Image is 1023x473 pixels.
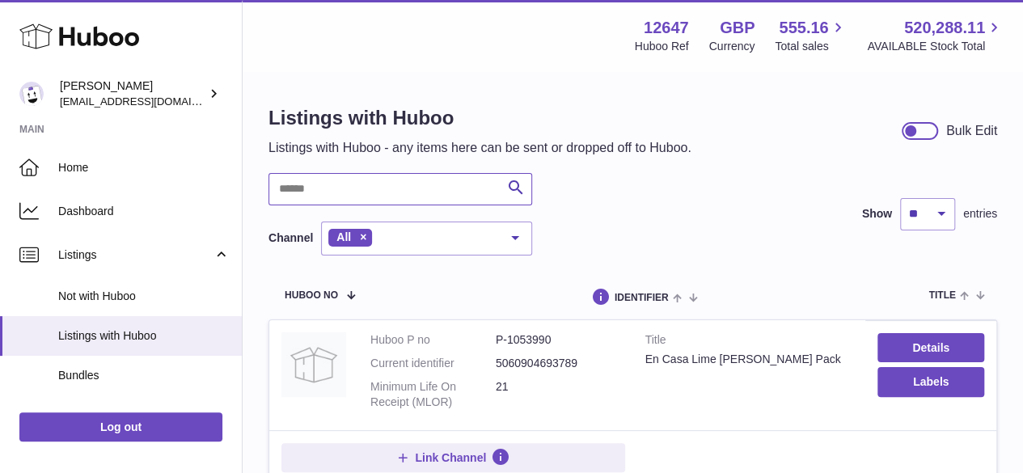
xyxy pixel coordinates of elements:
[58,247,213,263] span: Listings
[644,17,689,39] strong: 12647
[496,379,621,410] dd: 21
[370,332,496,348] dt: Huboo P no
[58,289,230,304] span: Not with Huboo
[779,17,828,39] span: 555.16
[60,78,205,109] div: [PERSON_NAME]
[268,139,691,157] p: Listings with Huboo - any items here can be sent or dropped off to Huboo.
[720,17,755,39] strong: GBP
[281,443,625,472] button: Link Channel
[877,333,984,362] a: Details
[58,328,230,344] span: Listings with Huboo
[370,379,496,410] dt: Minimum Life On Receipt (MLOR)
[60,95,238,108] span: [EMAIL_ADDRESS][DOMAIN_NAME]
[775,17,847,54] a: 555.16 Total sales
[496,332,621,348] dd: P-1053990
[58,368,230,383] span: Bundles
[862,206,892,222] label: Show
[709,39,755,54] div: Currency
[645,332,854,352] strong: Title
[867,39,1004,54] span: AVAILABLE Stock Total
[285,290,338,301] span: Huboo no
[775,39,847,54] span: Total sales
[615,293,669,303] span: identifier
[268,105,691,131] h1: Listings with Huboo
[635,39,689,54] div: Huboo Ref
[496,356,621,371] dd: 5060904693789
[336,230,351,243] span: All
[19,82,44,106] img: internalAdmin-12647@internal.huboo.com
[415,450,486,465] span: Link Channel
[928,290,955,301] span: title
[19,412,222,441] a: Log out
[268,230,313,246] label: Channel
[867,17,1004,54] a: 520,288.11 AVAILABLE Stock Total
[58,204,230,219] span: Dashboard
[877,367,984,396] button: Labels
[281,332,346,397] img: En Casa Lime Pinter Pack
[645,352,854,367] div: En Casa Lime [PERSON_NAME] Pack
[58,160,230,175] span: Home
[946,122,997,140] div: Bulk Edit
[370,356,496,371] dt: Current identifier
[963,206,997,222] span: entries
[904,17,985,39] span: 520,288.11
